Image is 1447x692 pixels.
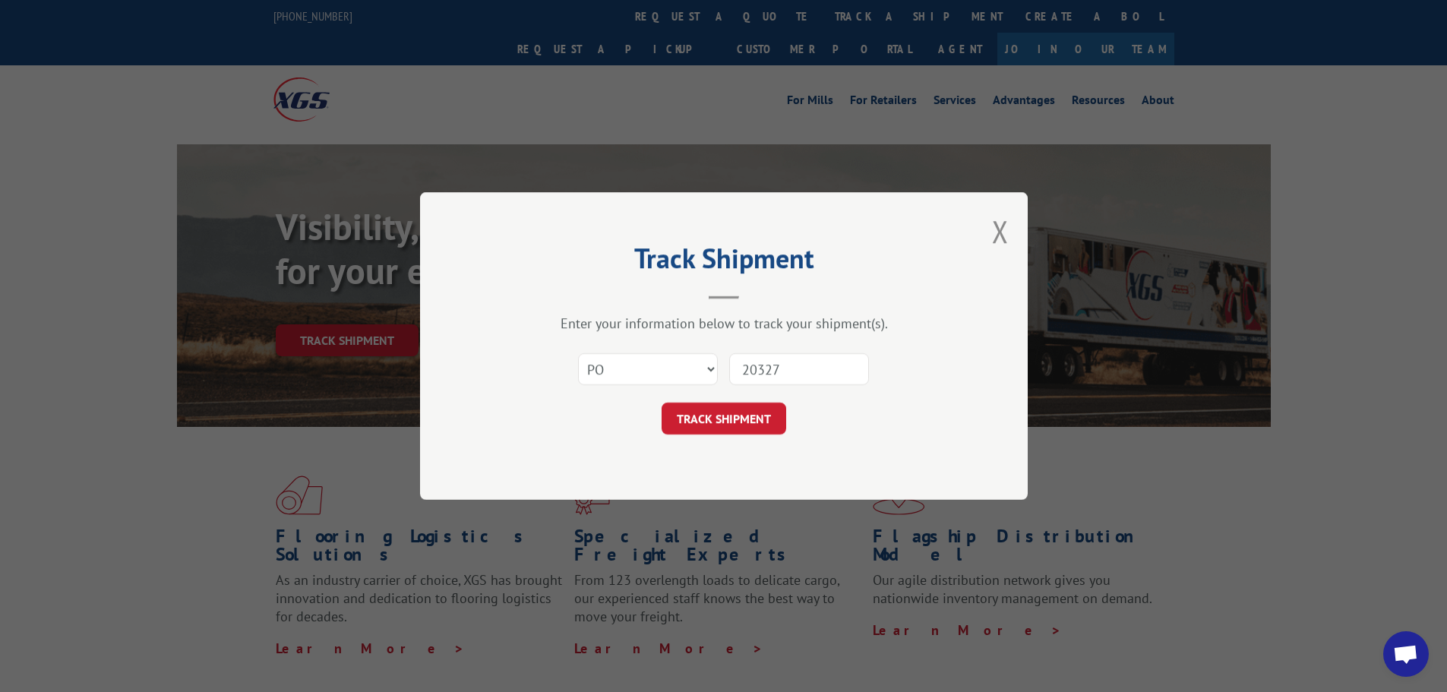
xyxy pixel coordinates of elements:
div: Open chat [1383,631,1429,677]
h2: Track Shipment [496,248,952,276]
input: Number(s) [729,353,869,385]
button: TRACK SHIPMENT [662,403,786,434]
button: Close modal [992,211,1009,251]
div: Enter your information below to track your shipment(s). [496,314,952,332]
